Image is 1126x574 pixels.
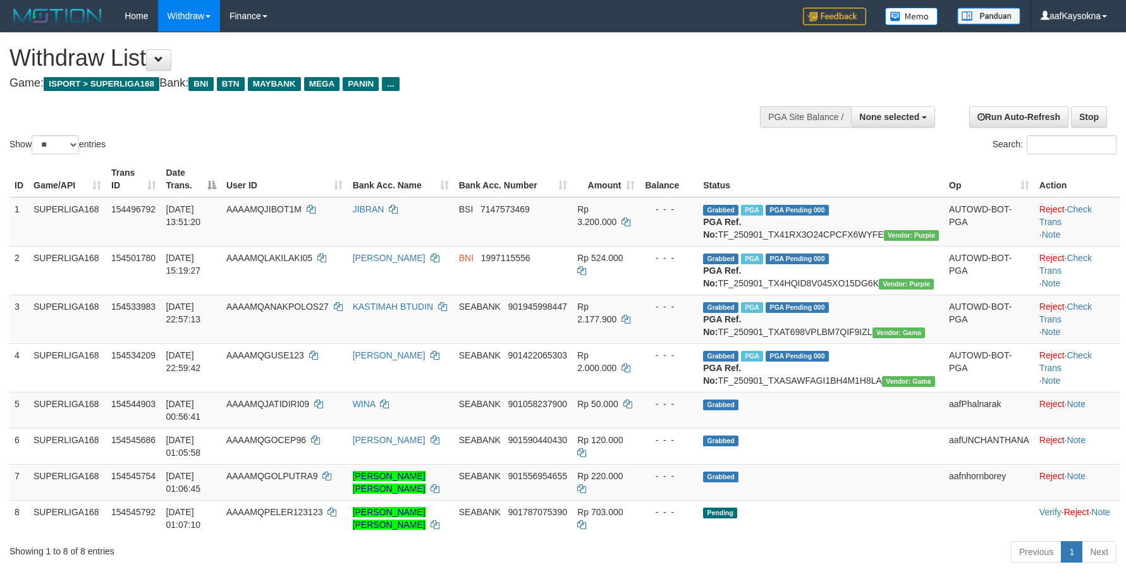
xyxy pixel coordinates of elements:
span: ISPORT > SUPERLIGA168 [44,77,159,91]
span: Copy 901945998447 to clipboard [508,302,567,312]
span: BNI [459,253,474,263]
a: Reject [1039,435,1065,445]
span: Rp 703.000 [577,507,623,517]
td: aafPhalnarak [944,392,1034,428]
td: 7 [9,464,28,500]
span: PANIN [343,77,379,91]
th: Op: activate to sort column ascending [944,161,1034,197]
a: [PERSON_NAME] [353,253,425,263]
th: ID [9,161,28,197]
td: aafnhornborey [944,464,1034,500]
span: Rp 120.000 [577,435,623,445]
label: Show entries [9,135,106,154]
span: Grabbed [703,436,738,446]
span: Rp 220.000 [577,471,623,481]
span: Rp 50.000 [577,399,618,409]
span: 154533983 [111,302,156,312]
td: 5 [9,392,28,428]
span: Vendor URL: https://trx31.1velocity.biz [872,327,926,338]
span: 154544903 [111,399,156,409]
a: Note [1067,471,1086,481]
span: Copy 901556954655 to clipboard [508,471,567,481]
a: [PERSON_NAME] [353,435,425,445]
td: AUTOWD-BOT-PGA [944,246,1034,295]
td: AUTOWD-BOT-PGA [944,295,1034,343]
span: AAAAMQLAKILAKI05 [226,253,312,263]
a: Reject [1039,302,1065,312]
a: Verify [1039,507,1062,517]
input: Search: [1027,135,1117,154]
td: SUPERLIGA168 [28,197,106,247]
td: SUPERLIGA168 [28,428,106,464]
td: TF_250901_TX4HQID8V045XO15DG6K [698,246,944,295]
th: Bank Acc. Number: activate to sort column ascending [454,161,572,197]
button: None selected [851,106,935,128]
td: SUPERLIGA168 [28,295,106,343]
td: AUTOWD-BOT-PGA [944,197,1034,247]
span: PGA Pending [766,205,829,216]
th: Amount: activate to sort column ascending [572,161,640,197]
span: [DATE] 22:59:42 [166,350,201,373]
span: [DATE] 01:07:10 [166,507,201,530]
img: Button%20Memo.svg [885,8,938,25]
div: - - - [645,349,693,362]
span: Copy 901787075390 to clipboard [508,507,567,517]
a: Note [1042,229,1061,240]
span: 154545686 [111,435,156,445]
th: User ID: activate to sort column ascending [221,161,348,197]
span: AAAAMQANAKPOLOS27 [226,302,329,312]
span: Marked by aafsoycanthlai [741,253,763,264]
span: Grabbed [703,302,738,313]
label: Search: [993,135,1117,154]
span: Grabbed [703,205,738,216]
td: TF_250901_TXASAWFAGI1BH4M1H8LA [698,343,944,392]
a: Note [1042,278,1061,288]
span: Grabbed [703,351,738,362]
td: SUPERLIGA168 [28,343,106,392]
th: Status [698,161,944,197]
span: BTN [217,77,245,91]
a: Check Trans [1039,204,1092,227]
h4: Game: Bank: [9,77,738,90]
b: PGA Ref. No: [703,314,741,337]
td: 3 [9,295,28,343]
div: Showing 1 to 8 of 8 entries [9,540,460,558]
a: Reject [1064,507,1089,517]
a: Reject [1039,253,1065,263]
span: ... [382,77,399,91]
th: Bank Acc. Name: activate to sort column ascending [348,161,454,197]
span: [DATE] 13:51:20 [166,204,201,227]
th: Game/API: activate to sort column ascending [28,161,106,197]
div: PGA Site Balance / [760,106,851,128]
th: Action [1034,161,1120,197]
td: SUPERLIGA168 [28,392,106,428]
span: AAAAMQJATIDIRI09 [226,399,309,409]
span: PGA Pending [766,302,829,313]
a: Reject [1039,204,1065,214]
a: Note [1067,435,1086,445]
span: [DATE] 01:05:58 [166,435,201,458]
div: - - - [645,470,693,482]
td: 1 [9,197,28,247]
span: SEABANK [459,399,501,409]
span: PGA Pending [766,253,829,264]
td: AUTOWD-BOT-PGA [944,343,1034,392]
td: 2 [9,246,28,295]
img: Feedback.jpg [803,8,866,25]
a: 1 [1061,541,1082,563]
span: AAAAMQPELER123123 [226,507,323,517]
td: TF_250901_TXAT698VPLBM7QIF9IZL [698,295,944,343]
span: Copy 901590440430 to clipboard [508,435,567,445]
div: - - - [645,252,693,264]
span: [DATE] 22:57:13 [166,302,201,324]
span: AAAAMQGOCEP96 [226,435,306,445]
select: Showentries [32,135,79,154]
span: 154496792 [111,204,156,214]
span: Pending [703,508,737,518]
td: · [1034,464,1120,500]
span: AAAAMQGOLPUTRA9 [226,471,318,481]
td: · · [1034,246,1120,295]
span: Grabbed [703,253,738,264]
h1: Withdraw List [9,46,738,71]
a: [PERSON_NAME] [PERSON_NAME] [353,471,425,494]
